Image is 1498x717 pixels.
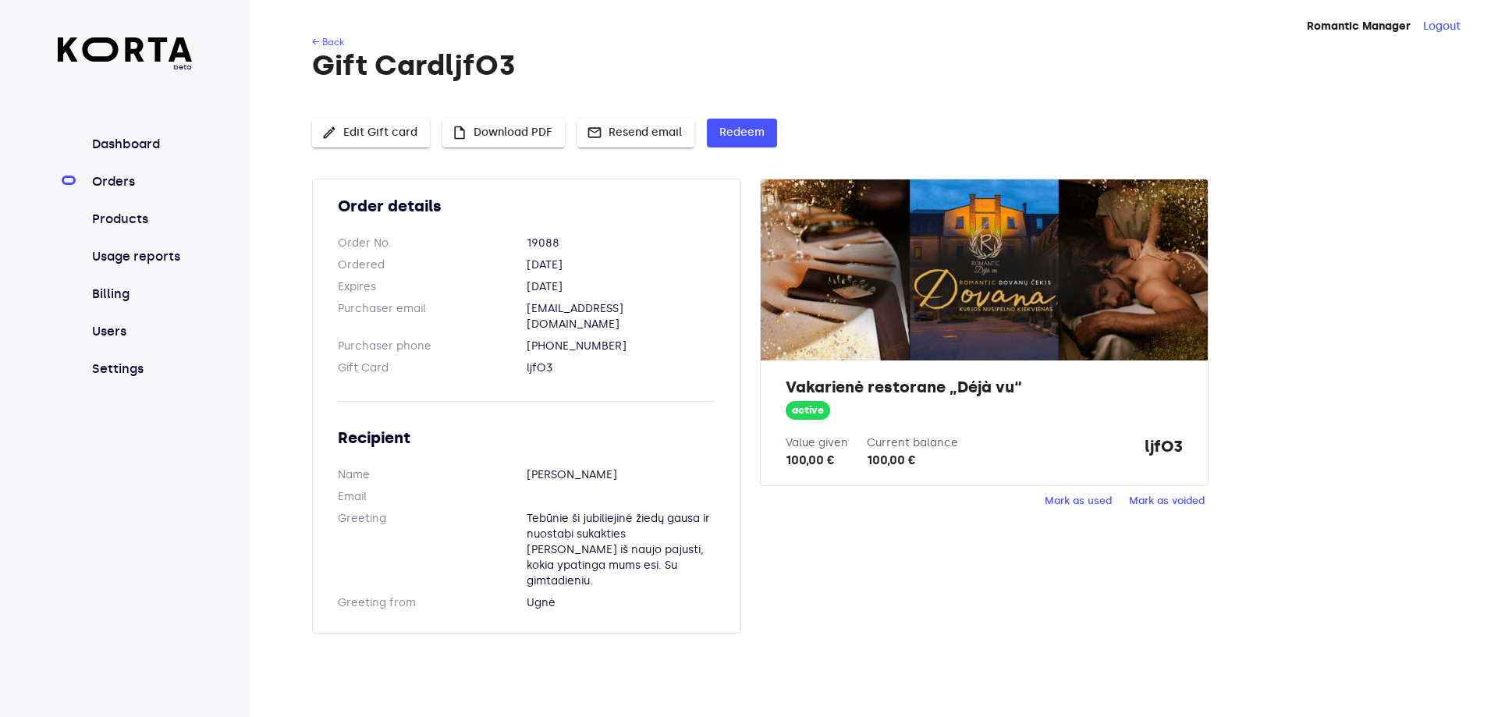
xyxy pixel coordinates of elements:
h2: Order details [338,195,715,217]
dd: Tebūnie ši jubiliejinė žiedų gausa ir nuostabi sukakties [PERSON_NAME] iš naujo pajusti, kokia yp... [527,511,715,589]
dt: Ordered [338,257,527,273]
span: active [786,403,830,418]
button: Redeem [707,119,777,147]
a: Dashboard [89,135,193,154]
dt: Greeting [338,511,527,589]
dt: Greeting from [338,595,527,611]
span: Resend email [590,123,682,143]
a: Edit Gift card [312,124,430,137]
span: Redeem [719,123,765,143]
a: Products [89,210,193,229]
span: Mark as voided [1129,492,1205,510]
button: Resend email [577,119,694,147]
span: beta [58,62,193,73]
a: ← Back [312,37,344,48]
dd: [DATE] [527,257,715,273]
div: 100,00 € [786,451,848,470]
dt: Purchaser phone [338,339,527,354]
dt: Gift Card [338,360,527,376]
button: Logout [1423,19,1461,34]
a: Billing [89,285,193,303]
button: Mark as voided [1125,489,1209,513]
dd: [PHONE_NUMBER] [527,339,715,354]
dd: Ugnė [527,595,715,611]
a: Users [89,322,193,341]
dd: [PERSON_NAME] [527,467,715,483]
dd: ljfO3 [527,360,715,376]
h1: Gift Card ljfO3 [312,50,1432,81]
h2: Recipient [338,427,715,449]
strong: Romantic Manager [1307,20,1411,33]
label: Current balance [867,436,958,449]
span: Edit Gift card [325,123,417,143]
dd: 19088 [527,236,715,251]
button: Mark as used [1041,489,1116,513]
dt: Expires [338,279,527,295]
strong: ljfO3 [1145,435,1183,470]
button: Edit Gift card [312,119,430,147]
span: insert_drive_file [452,125,467,140]
span: edit [321,125,337,140]
dt: Name [338,467,527,483]
h2: Vakarienė restorane „Déjà vu“ [786,376,1182,398]
dd: [DATE] [527,279,715,295]
a: beta [58,37,193,73]
span: Mark as used [1045,492,1112,510]
span: mail [587,125,602,140]
label: Value given [786,436,848,449]
a: Orders [89,172,193,191]
button: Download PDF [442,119,565,147]
a: Settings [89,360,193,378]
a: Usage reports [89,247,193,266]
dd: [EMAIL_ADDRESS][DOMAIN_NAME] [527,301,715,332]
dt: Order No. [338,236,527,251]
img: Korta [58,37,193,62]
div: 100,00 € [867,451,958,470]
dt: Email [338,489,527,505]
dt: Purchaser email [338,301,527,332]
span: Download PDF [455,123,552,143]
